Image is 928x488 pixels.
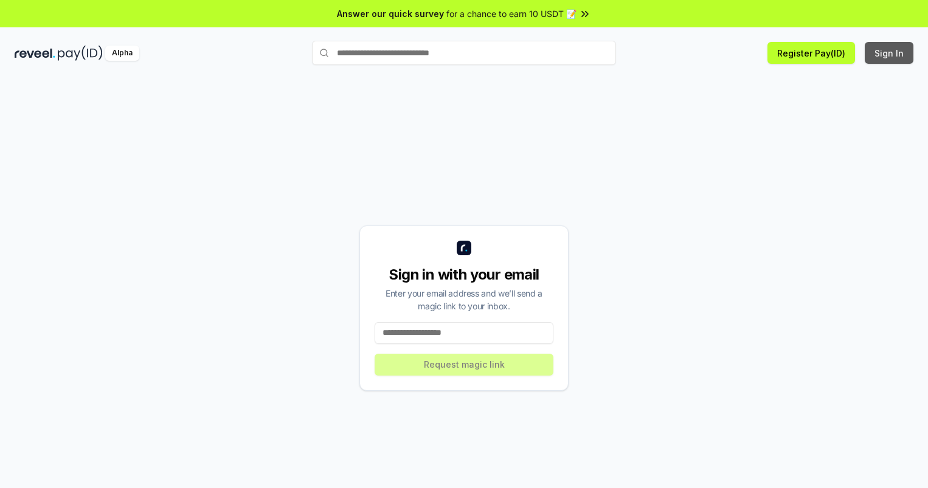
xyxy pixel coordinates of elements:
[446,7,577,20] span: for a chance to earn 10 USDT 📝
[457,241,471,255] img: logo_small
[15,46,55,61] img: reveel_dark
[375,287,553,312] div: Enter your email address and we’ll send a magic link to your inbox.
[767,42,855,64] button: Register Pay(ID)
[58,46,103,61] img: pay_id
[337,7,444,20] span: Answer our quick survey
[375,265,553,284] div: Sign in with your email
[865,42,913,64] button: Sign In
[105,46,139,61] div: Alpha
